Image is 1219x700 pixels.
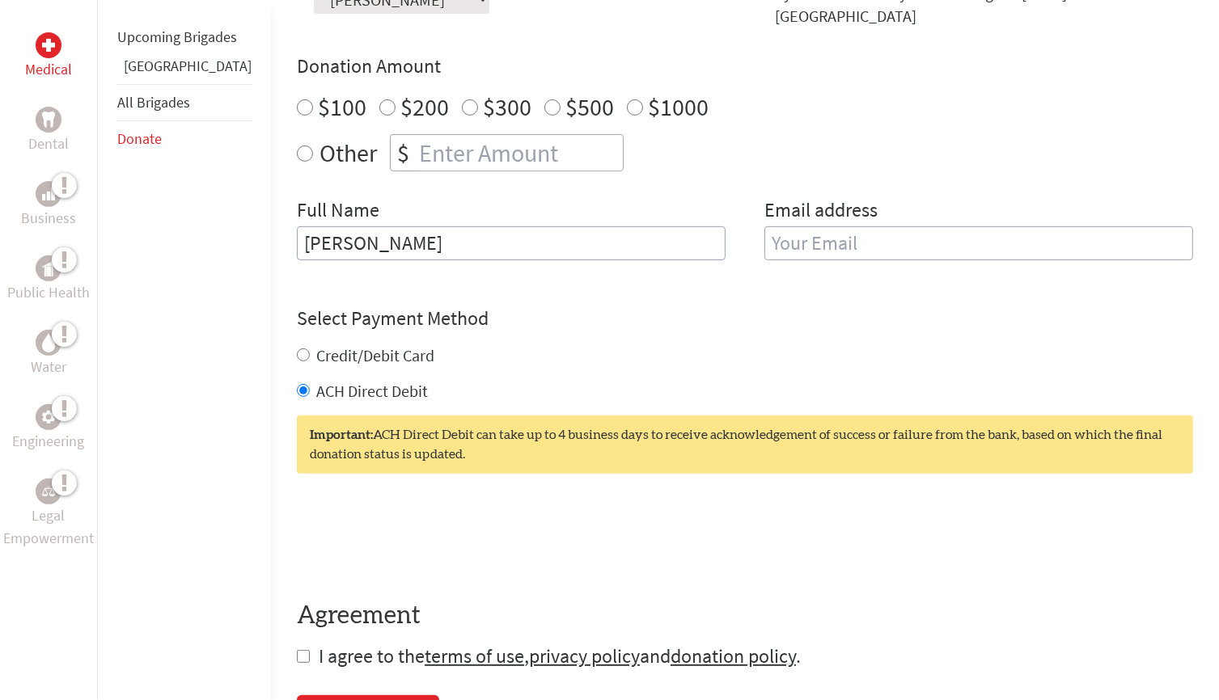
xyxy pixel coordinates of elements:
a: Donate [117,129,162,148]
img: Legal Empowerment [42,487,55,496]
p: Legal Empowerment [3,504,94,550]
div: Medical [36,32,61,58]
div: ACH Direct Debit can take up to 4 business days to receive acknowledgement of success or failure ... [297,415,1193,474]
input: Enter Full Name [297,226,726,260]
a: Legal EmpowermentLegal Empowerment [3,479,94,550]
img: Medical [42,39,55,52]
p: Engineering [13,430,85,453]
label: Email address [764,197,878,226]
span: I agree to the , and . [319,643,801,668]
a: terms of use [425,643,524,668]
li: All Brigades [117,84,252,121]
label: ACH Direct Debit [316,381,428,401]
h4: Donation Amount [297,53,1193,79]
div: Dental [36,107,61,133]
a: DentalDental [28,107,69,155]
li: Donate [117,121,252,157]
div: Engineering [36,404,61,430]
a: MedicalMedical [25,32,72,81]
a: donation policy [671,643,796,668]
div: Public Health [36,255,61,281]
input: Enter Amount [416,135,623,171]
img: Dental [42,112,55,127]
iframe: reCAPTCHA [297,506,543,569]
input: Your Email [764,226,1193,260]
a: BusinessBusiness [21,181,76,230]
li: Upcoming Brigades [117,19,252,55]
a: privacy policy [529,643,640,668]
a: All Brigades [117,93,190,112]
img: Public Health [42,260,55,276]
p: Dental [28,133,69,155]
a: EngineeringEngineering [13,404,85,453]
label: $100 [318,91,366,122]
a: Upcoming Brigades [117,27,237,46]
label: $300 [483,91,531,122]
label: Other [320,134,377,171]
a: Public HealthPublic Health [7,255,90,304]
label: $1000 [648,91,709,122]
a: WaterWater [31,330,66,378]
div: $ [391,135,416,171]
img: Water [42,333,55,352]
div: Business [36,181,61,207]
p: Water [31,356,66,378]
h4: Agreement [297,601,1193,630]
div: Legal Empowerment [36,479,61,504]
label: $200 [400,91,449,122]
label: Credit/Debit Card [316,345,434,365]
p: Medical [25,58,72,81]
li: Panama [117,55,252,84]
label: $500 [565,91,614,122]
strong: Important: [310,428,373,441]
p: Business [21,207,76,230]
div: Water [36,330,61,356]
h4: Select Payment Method [297,306,1193,331]
a: [GEOGRAPHIC_DATA] [124,57,252,75]
img: Engineering [42,411,55,424]
p: Public Health [7,281,90,304]
label: Full Name [297,197,379,226]
img: Business [42,188,55,200]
